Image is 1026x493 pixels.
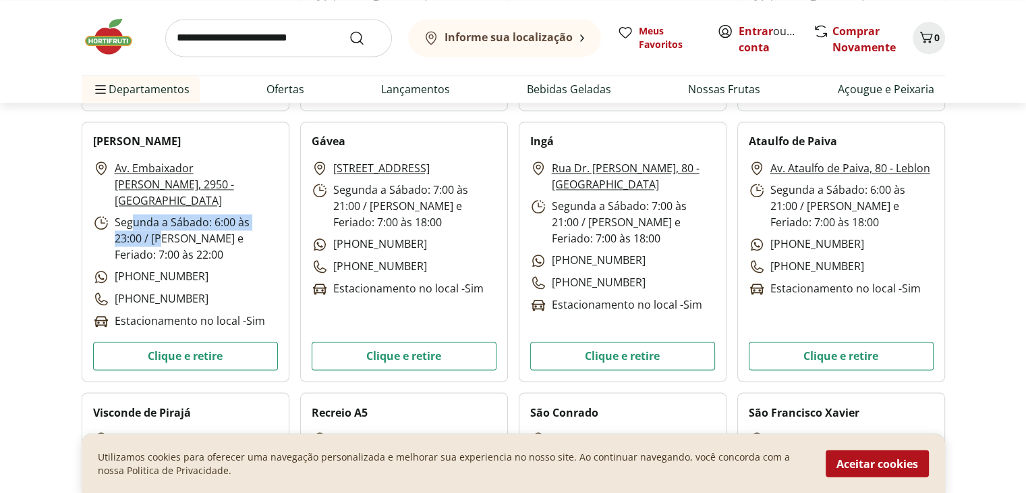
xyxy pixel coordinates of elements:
[527,81,611,97] a: Bebidas Geladas
[333,431,496,463] a: Av. das Américas, 17150 - Recreio dos Bandeirantes
[530,252,646,269] p: [PHONE_NUMBER]
[688,81,760,97] a: Nossas Frutas
[913,22,945,54] button: Carrinho
[530,198,715,246] p: Segunda a Sábado: 7:00 às 21:00 / [PERSON_NAME] e Feriado: 7:00 às 18:00
[445,30,573,45] b: Informe sua localização
[832,24,896,55] a: Comprar Novamente
[749,342,934,370] button: Clique e retire
[333,160,430,176] a: [STREET_ADDRESS]
[381,81,450,97] a: Lançamentos
[349,30,381,46] button: Submit Search
[530,342,715,370] button: Clique e retire
[82,16,149,57] img: Hortifruti
[552,160,715,192] a: Rua Dr. [PERSON_NAME], 80 - [GEOGRAPHIC_DATA]
[93,133,181,149] h2: [PERSON_NAME]
[312,404,368,420] h2: Recreio A5
[934,31,940,44] span: 0
[530,133,554,149] h2: Ingá
[749,280,921,297] p: Estacionamento no local - Sim
[739,23,799,55] span: ou
[552,431,648,447] a: [STREET_ADDRESS]
[837,81,934,97] a: Açougue e Peixaria
[98,450,809,477] p: Utilizamos cookies para oferecer uma navegação personalizada e melhorar sua experiencia no nosso ...
[115,431,211,447] a: [STREET_ADDRESS]
[749,236,864,253] p: [PHONE_NUMBER]
[92,73,109,105] button: Menu
[93,290,208,307] p: [PHONE_NUMBER]
[739,24,773,38] a: Entrar
[770,431,867,447] a: [STREET_ADDRESS]
[826,450,929,477] button: Aceitar cookies
[266,81,304,97] a: Ofertas
[749,404,859,420] h2: São Francisco Xavier
[312,236,427,253] p: [PHONE_NUMBER]
[770,160,930,176] a: Av. Ataulfo de Paiva, 80 - Leblon
[749,182,934,230] p: Segunda a Sábado: 6:00 às 21:00 / [PERSON_NAME] e Feriado: 7:00 às 18:00
[530,274,646,291] p: [PHONE_NUMBER]
[312,258,427,275] p: [PHONE_NUMBER]
[530,296,702,313] p: Estacionamento no local - Sim
[312,280,484,297] p: Estacionamento no local - Sim
[749,133,837,149] h2: Ataulfo de Paiva
[408,19,601,57] button: Informe sua localização
[93,342,278,370] button: Clique e retire
[92,73,190,105] span: Departamentos
[93,214,278,263] p: Segunda a Sábado: 6:00 às 23:00 / [PERSON_NAME] e Feriado: 7:00 às 22:00
[639,24,701,51] span: Meus Favoritos
[312,133,345,149] h2: Gávea
[749,258,864,275] p: [PHONE_NUMBER]
[739,24,813,55] a: Criar conta
[530,404,598,420] h2: São Conrado
[115,160,278,209] a: Av. Embaixador [PERSON_NAME], 2950 - [GEOGRAPHIC_DATA]
[93,268,208,285] p: [PHONE_NUMBER]
[312,342,496,370] button: Clique e retire
[93,404,191,420] h2: Visconde de Pirajá
[93,313,265,330] p: Estacionamento no local - Sim
[617,24,701,51] a: Meus Favoritos
[165,19,392,57] input: search
[312,182,496,230] p: Segunda a Sábado: 7:00 às 21:00 / [PERSON_NAME] e Feriado: 7:00 às 18:00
